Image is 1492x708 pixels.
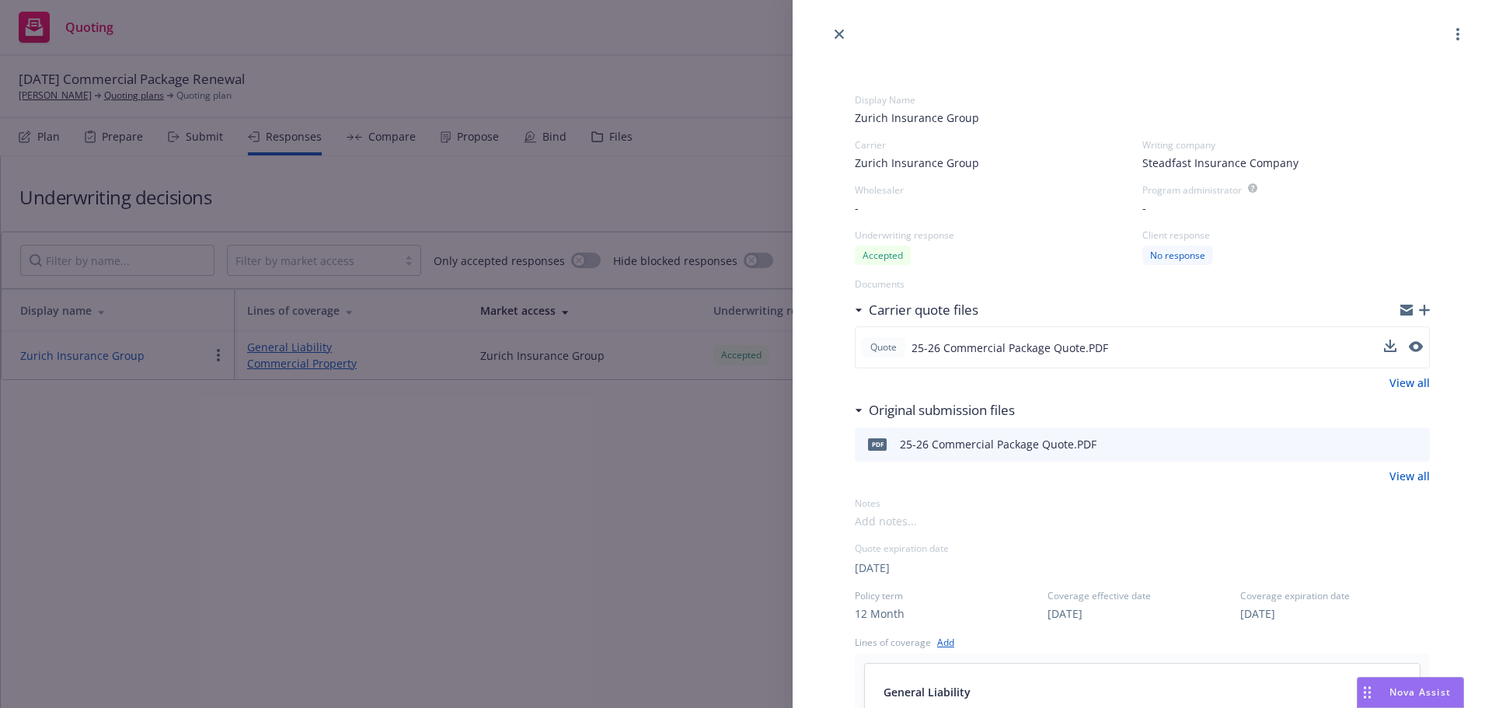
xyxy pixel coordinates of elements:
div: Underwriting response [855,228,1142,242]
div: Writing company [1142,138,1430,152]
div: Carrier [855,138,1142,152]
span: Coverage expiration date [1240,589,1430,602]
span: Zurich Insurance Group [855,155,979,171]
button: [DATE] [1240,605,1275,622]
button: [DATE] [855,560,890,576]
span: 25-26 Commercial Package Quote.PDF [912,340,1108,356]
div: Notes [855,497,1430,510]
button: preview file [1410,435,1424,454]
span: Steadfast Insurance Company [1142,155,1299,171]
span: Policy term [855,589,1044,602]
div: 25-26 Commercial Package Quote.PDF [900,436,1096,452]
div: Display Name [855,93,1430,106]
div: Lines of coverage [855,636,931,649]
a: View all [1389,375,1430,391]
button: 12 Month [855,605,905,622]
div: Documents [855,277,1430,291]
span: Zurich Insurance Group [855,110,1430,126]
div: Carrier quote files [855,300,978,320]
span: Nova Assist [1389,685,1451,699]
div: Program administrator [1142,183,1242,197]
div: Client response [1142,228,1430,242]
div: Quote expiration date [855,542,1430,555]
span: Quote [868,340,899,354]
button: [DATE] [1048,605,1082,622]
h3: Original submission files [869,400,1015,420]
div: Accepted [855,246,911,265]
div: Original submission files [855,400,1015,420]
a: View all [1389,468,1430,484]
span: PDF [868,438,887,450]
span: - [855,200,859,216]
div: Wholesaler [855,183,1142,197]
a: close [830,25,849,44]
div: No response [1142,246,1213,265]
a: Add [937,634,954,650]
button: download file [1384,340,1396,352]
span: General Liability [884,684,971,700]
span: Coverage effective date [1048,589,1237,602]
button: preview file [1409,338,1423,357]
h3: Carrier quote files [869,300,978,320]
div: Drag to move [1358,678,1377,707]
button: preview file [1409,341,1423,352]
span: - [1142,200,1146,216]
button: download file [1384,338,1396,357]
button: download file [1385,435,1397,454]
button: Nova Assist [1357,677,1464,708]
